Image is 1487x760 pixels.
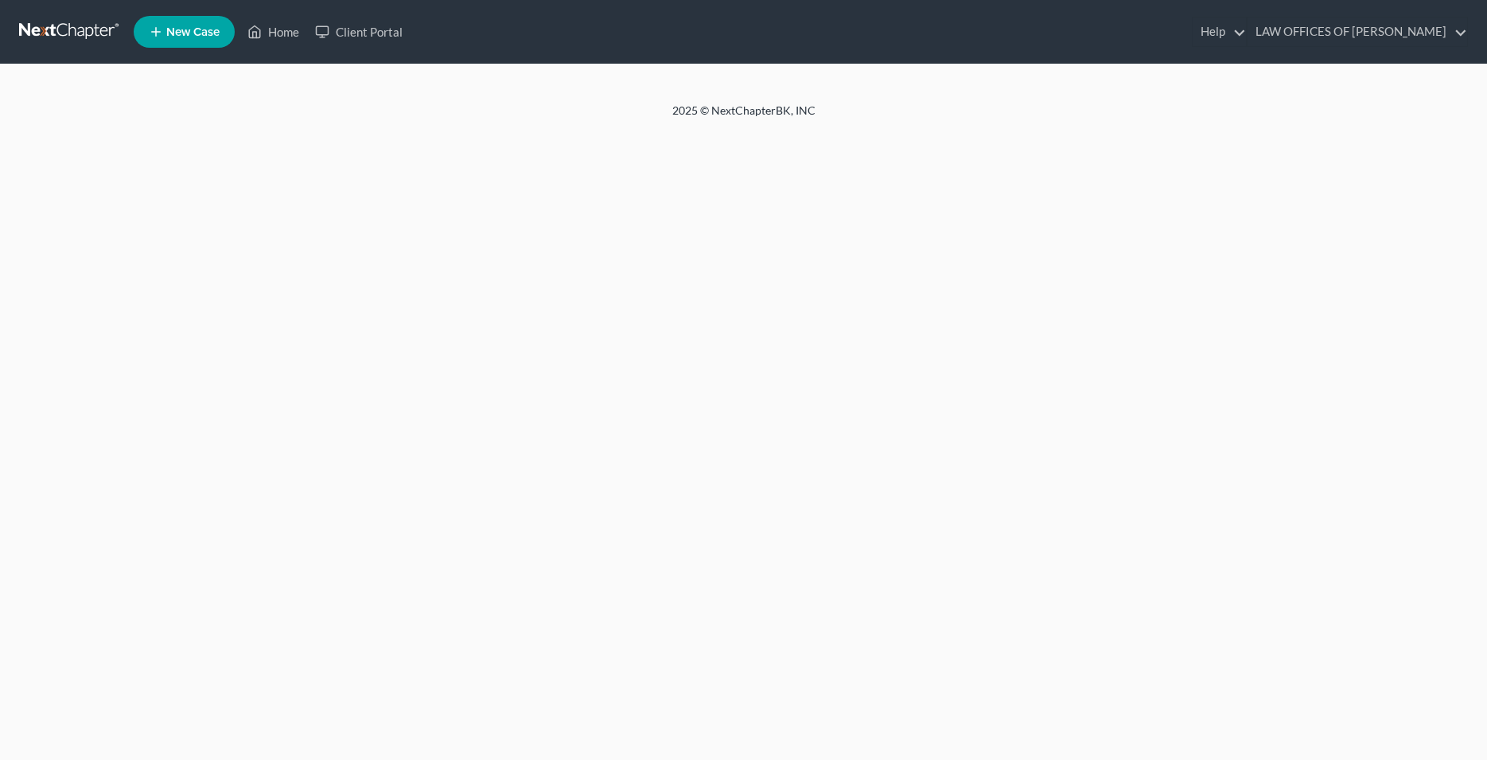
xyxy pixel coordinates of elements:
[239,18,307,46] a: Home
[290,103,1197,131] div: 2025 © NextChapterBK, INC
[1193,18,1246,46] a: Help
[307,18,411,46] a: Client Portal
[134,16,235,48] new-legal-case-button: New Case
[1248,18,1467,46] a: LAW OFFICES OF [PERSON_NAME]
